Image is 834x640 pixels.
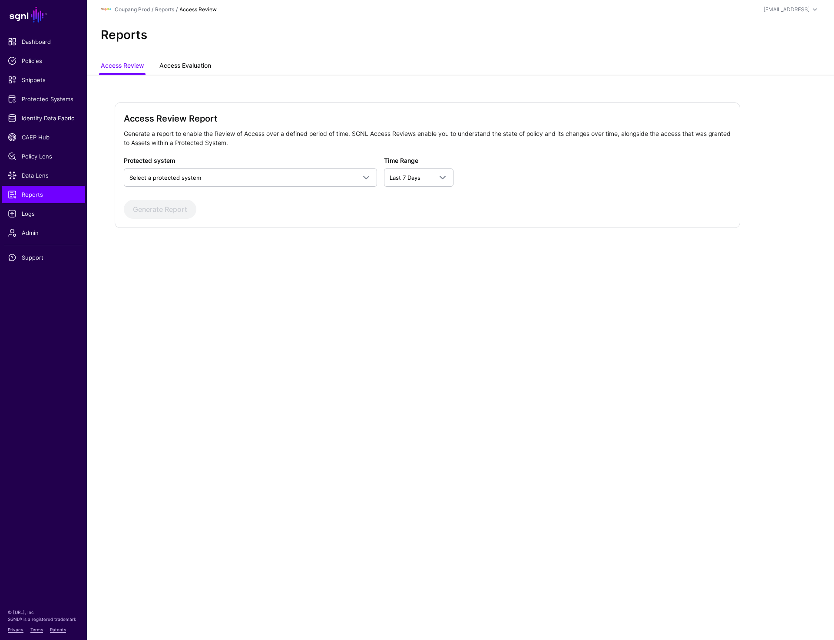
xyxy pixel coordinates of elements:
[764,6,810,13] div: [EMAIL_ADDRESS]
[2,71,85,89] a: Snippets
[2,148,85,165] a: Policy Lens
[50,627,66,632] a: Patents
[2,109,85,127] a: Identity Data Fabric
[8,190,79,199] span: Reports
[8,609,79,616] p: © [URL], Inc
[124,156,175,165] label: Protected system
[8,133,79,142] span: CAEP Hub
[8,616,79,623] p: SGNL® is a registered trademark
[8,627,23,632] a: Privacy
[8,209,79,218] span: Logs
[2,205,85,222] a: Logs
[8,228,79,237] span: Admin
[2,186,85,203] a: Reports
[8,56,79,65] span: Policies
[5,5,82,24] a: SGNL
[2,167,85,184] a: Data Lens
[8,253,79,262] span: Support
[8,95,79,103] span: Protected Systems
[2,33,85,50] a: Dashboard
[8,152,79,161] span: Policy Lens
[390,174,420,181] span: Last 7 Days
[8,114,79,122] span: Identity Data Fabric
[115,6,150,13] a: Coupang Prod
[124,129,731,147] p: Generate a report to enable the Review of Access over a defined period of time. SGNL Access Revie...
[174,6,179,13] div: /
[2,224,85,241] a: Admin
[8,76,79,84] span: Snippets
[155,6,174,13] a: Reports
[8,171,79,180] span: Data Lens
[2,52,85,69] a: Policies
[8,37,79,46] span: Dashboard
[30,627,43,632] a: Terms
[101,4,111,15] img: svg+xml;base64,PHN2ZyBpZD0iTG9nbyIgeG1sbnM9Imh0dHA6Ly93d3cudzMub3JnLzIwMDAvc3ZnIiB3aWR0aD0iMTIxLj...
[384,156,418,165] label: Time Range
[101,28,147,43] h2: Reports
[129,174,201,181] span: Select a protected system
[124,112,731,125] h2: Access Review Report
[2,90,85,108] a: Protected Systems
[101,58,144,75] a: Access Review
[179,6,217,13] strong: Access Review
[150,6,155,13] div: /
[2,129,85,146] a: CAEP Hub
[159,58,211,75] a: Access Evaluation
